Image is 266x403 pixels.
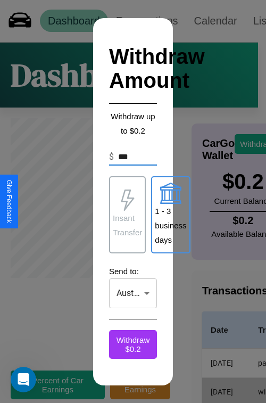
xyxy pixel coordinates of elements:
[109,109,157,138] p: Withdraw up to $ 0.2
[109,330,157,359] button: Withdraw $0.2
[109,264,157,278] p: Send to:
[155,204,186,247] p: 1 - 3 business days
[11,367,36,392] iframe: Intercom live chat
[109,34,157,104] h2: Withdraw Amount
[5,180,13,223] div: Give Feedback
[109,151,114,163] p: $
[113,211,142,240] p: Insant Transfer
[109,278,157,308] div: Austin Checkings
